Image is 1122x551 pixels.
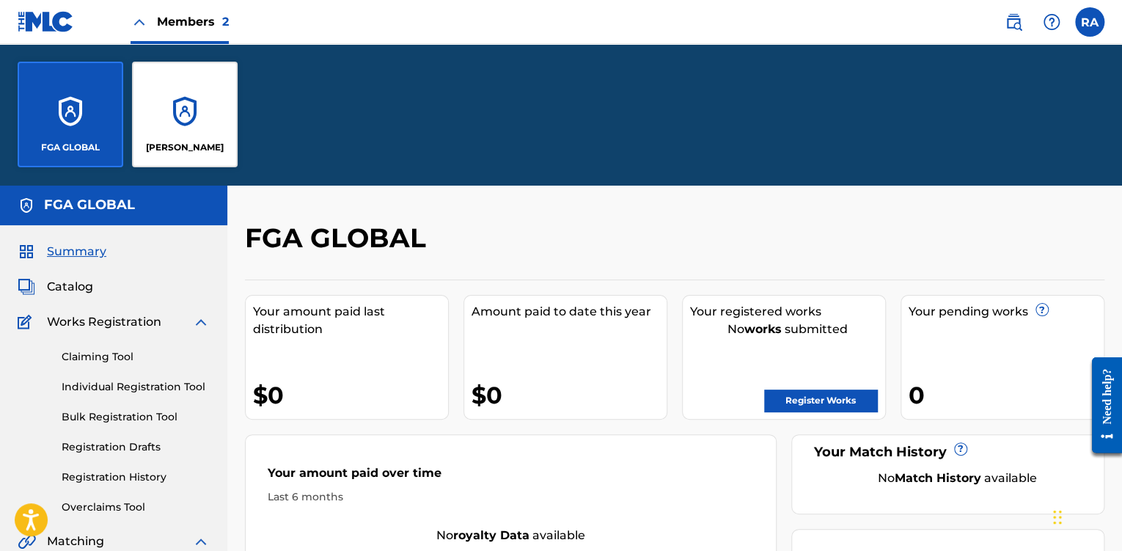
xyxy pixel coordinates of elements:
[192,533,210,550] img: expand
[268,489,754,505] div: Last 6 months
[47,278,93,296] span: Catalog
[132,62,238,167] a: Accounts[PERSON_NAME]
[1037,7,1066,37] div: Help
[1043,13,1060,31] img: help
[18,243,35,260] img: Summary
[192,313,210,331] img: expand
[1036,304,1048,315] span: ?
[909,303,1104,321] div: Your pending works
[18,278,35,296] img: Catalog
[829,470,1085,487] div: No available
[18,313,37,331] img: Works Registration
[44,197,135,214] h5: FGA GLOBAL
[253,379,448,412] div: $0
[453,528,529,542] strong: royalty data
[764,390,877,412] a: Register Works
[18,243,106,260] a: SummarySummary
[47,313,161,331] span: Works Registration
[909,379,1104,412] div: 0
[744,322,782,336] strong: works
[62,349,210,365] a: Claiming Tool
[1053,495,1062,539] div: Drag
[253,303,448,338] div: Your amount paid last distribution
[62,500,210,515] a: Overclaims Tool
[1005,13,1022,31] img: search
[690,303,885,321] div: Your registered works
[62,409,210,425] a: Bulk Registration Tool
[18,62,123,167] a: AccountsFGA GLOBAL
[62,470,210,485] a: Registration History
[1075,7,1104,37] div: User Menu
[131,13,148,31] img: Close
[268,464,754,489] div: Your amount paid over time
[47,243,106,260] span: Summary
[62,379,210,395] a: Individual Registration Tool
[999,7,1028,37] a: Public Search
[47,533,104,550] span: Matching
[246,527,776,544] div: No available
[18,197,35,214] img: Accounts
[245,222,433,255] h2: FGA GLOBAL
[41,141,100,154] p: FGA GLOBAL
[18,278,93,296] a: CatalogCatalog
[18,533,36,550] img: Matching
[690,321,885,338] div: No submitted
[472,379,667,412] div: $0
[1081,346,1122,464] iframe: Resource Center
[955,443,967,455] span: ?
[18,11,74,32] img: MLC Logo
[472,303,667,321] div: Amount paid to date this year
[1049,481,1122,551] iframe: Chat Widget
[157,13,229,30] span: Members
[146,141,224,154] p: Ray Hermann Angossio Liwa
[810,442,1085,462] div: Your Match History
[62,439,210,455] a: Registration Drafts
[895,471,981,485] strong: Match History
[222,15,229,29] span: 2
